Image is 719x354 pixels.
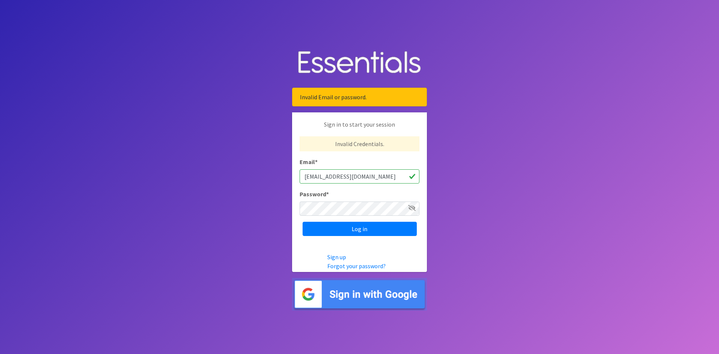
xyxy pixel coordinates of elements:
[315,158,318,166] abbr: required
[300,136,419,151] p: Invalid Credentials.
[303,222,417,236] input: Log in
[300,190,329,199] label: Password
[292,43,427,82] img: Human Essentials
[300,120,419,136] p: Sign in to start your session
[292,88,427,106] div: Invalid Email or password.
[327,253,346,261] a: Sign up
[326,190,329,198] abbr: required
[327,262,386,270] a: Forgot your password?
[300,157,318,166] label: Email
[292,278,427,311] img: Sign in with Google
